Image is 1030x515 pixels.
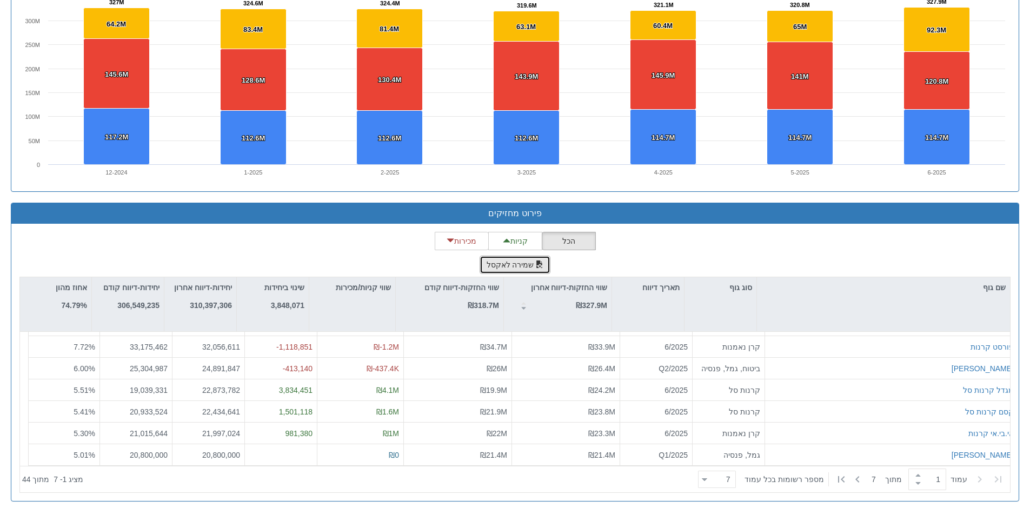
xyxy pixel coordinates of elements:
h3: פירוט מחזיקים [19,209,1011,218]
text: 5-2025 [791,169,809,176]
div: -413,140 [249,363,313,374]
div: 21,015,644 [104,428,168,439]
button: שמירה לאקסל [480,256,551,274]
text: 100M [25,113,40,120]
div: 1,501,118 [249,406,313,417]
span: ₪21.9M [480,407,507,416]
text: 150M [25,90,40,96]
tspan: 145.9M [652,71,675,79]
span: ₪-437.4K [367,364,399,373]
p: יחידות-דיווח אחרון [174,282,232,293]
span: ₪23.8M [588,407,615,416]
button: מגדל קרנות סל [963,385,1014,396]
div: ‏ מתוך [694,467,1008,491]
text: 0 [37,162,40,168]
button: פורסט קרנות [971,342,1014,352]
div: 6/2025 [624,428,688,439]
tspan: 60.4M [653,22,673,30]
div: 5.01 % [33,450,95,460]
div: 6/2025 [624,342,688,352]
span: ₪21.4M [480,451,507,459]
tspan: 112.6M [378,134,401,142]
p: אחוז מהון [56,282,87,293]
div: 7.72 % [33,342,95,352]
div: קרנות סל [697,406,760,417]
text: 2-2025 [381,169,399,176]
tspan: 65M [793,23,807,31]
div: 6.00 % [33,363,95,374]
span: ₪21.4M [588,451,615,459]
div: 33,175,462 [104,342,168,352]
strong: 74.79% [62,301,87,310]
div: ביטוח, גמל, פנסיה [697,363,760,374]
span: ₪24.2M [588,386,615,394]
div: 981,380 [249,428,313,439]
div: 20,800,000 [177,450,240,460]
div: 19,039,331 [104,385,168,396]
tspan: 145.6M [105,70,128,78]
text: 1-2025 [244,169,262,176]
span: ‏עמוד [951,474,967,485]
p: שינוי ביחידות [264,282,304,293]
tspan: 130.4M [378,76,401,84]
div: ‏מציג 1 - 7 ‏ מתוך 44 [22,467,83,491]
div: 21,997,024 [177,428,240,439]
strong: 3,848,071 [271,301,304,310]
tspan: 112.6M [242,134,265,142]
text: 300M [25,18,40,24]
tspan: 112.6M [515,134,538,142]
tspan: 143.9M [515,72,538,81]
span: ₪4.1M [376,386,399,394]
div: 5.51 % [33,385,95,396]
text: 12-2024 [105,169,127,176]
tspan: 319.6M [517,2,537,9]
div: תאריך דיווח [612,277,684,298]
div: 3,834,451 [249,385,313,396]
div: סוג גוף [685,277,756,298]
text: 50M [29,138,40,144]
text: 4-2025 [654,169,673,176]
tspan: 114.7M [925,133,948,142]
tspan: 64.2M [107,20,126,28]
div: 6/2025 [624,406,688,417]
div: 25,304,987 [104,363,168,374]
text: 250M [25,42,40,48]
div: 24,891,847 [177,363,240,374]
tspan: 120.8M [925,77,948,85]
text: 200M [25,66,40,72]
button: מכירות [435,232,489,250]
strong: 306,549,235 [117,301,160,310]
span: ‏מספר רשומות בכל עמוד [745,474,824,485]
button: הכל [542,232,596,250]
tspan: 141M [791,72,809,81]
div: 6/2025 [624,385,688,396]
div: גמל, פנסיה [697,450,760,460]
tspan: 81.4M [380,25,399,33]
button: קסם קרנות סל [965,406,1014,417]
span: ₪0 [389,451,399,459]
tspan: 114.7M [652,133,675,142]
span: ₪26.4M [588,364,615,373]
span: ₪19.9M [480,386,507,394]
tspan: 92.3M [927,26,946,34]
div: 5.41 % [33,406,95,417]
tspan: 63.1M [516,23,536,31]
div: קרן נאמנות [697,428,760,439]
text: 6-2025 [927,169,946,176]
span: ₪33.9M [588,343,615,351]
strong: 310,397,306 [190,301,232,310]
tspan: 114.7M [788,133,812,142]
tspan: 128.6M [242,76,265,84]
button: אי.בי.אי קרנות [968,428,1014,439]
span: 7 [872,474,885,485]
p: יחידות-דיווח קודם [103,282,160,293]
button: [PERSON_NAME] [952,363,1014,374]
strong: ₪327.9M [576,301,607,310]
div: -1,118,851 [249,342,313,352]
span: ₪34.7M [480,343,507,351]
tspan: 320.8M [790,2,810,8]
